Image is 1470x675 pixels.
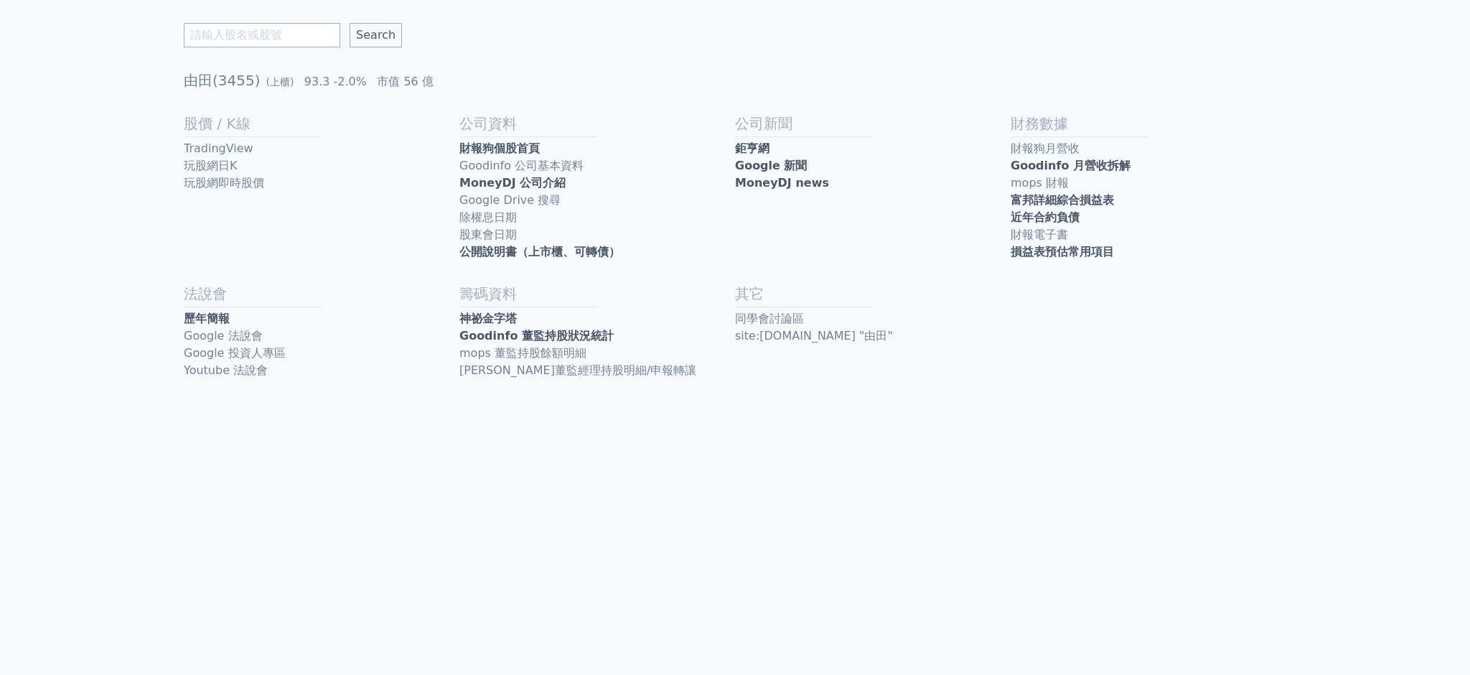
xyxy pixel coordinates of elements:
[1011,174,1286,192] a: mops 財報
[184,23,340,47] input: 請輸入股名或股號
[735,157,1011,174] a: Google 新聞
[735,113,1011,134] h2: 公司新聞
[350,23,402,47] input: Search
[1011,113,1286,134] h2: 財務數據
[184,327,459,345] a: Google 法說會
[459,310,735,327] a: 神祕金字塔
[735,310,1011,327] a: 同學會討論區
[377,75,434,88] span: 市值 56 億
[1011,209,1286,226] a: 近年合約負債
[459,192,735,209] a: Google Drive 搜尋
[184,345,459,362] a: Google 投資人專區
[459,345,735,362] a: mops 董監持股餘額明細
[735,174,1011,192] a: MoneyDJ news
[1011,157,1286,174] a: Goodinfo 月營收拆解
[1011,192,1286,209] a: 富邦詳細綜合損益表
[735,140,1011,157] a: 鉅亨網
[184,70,1286,90] h1: 由田(3455)
[266,76,294,88] span: (上櫃)
[184,174,459,192] a: 玩股網即時股價
[184,284,459,304] h2: 法說會
[459,243,735,261] a: 公開說明書（上市櫃、可轉債）
[459,226,735,243] a: 股東會日期
[459,157,735,174] a: Goodinfo 公司基本資料
[459,113,735,134] h2: 公司資料
[459,362,735,379] a: [PERSON_NAME]董監經理持股明細/申報轉讓
[459,327,735,345] a: Goodinfo 董監持股狀況統計
[459,209,735,226] a: 除權息日期
[184,140,459,157] a: TradingView
[459,174,735,192] a: MoneyDJ 公司介紹
[1011,226,1286,243] a: 財報電子書
[184,362,459,379] a: Youtube 法說會
[735,284,1011,304] h2: 其它
[735,327,1011,345] a: site:[DOMAIN_NAME] "由田"
[184,113,459,134] h2: 股價 / K線
[459,284,735,304] h2: 籌碼資料
[304,75,367,88] span: 93.3 -2.0%
[184,310,459,327] a: 歷年簡報
[459,140,735,157] a: 財報狗個股首頁
[1011,140,1286,157] a: 財報狗月營收
[1011,243,1286,261] a: 損益表預估常用項目
[184,157,459,174] a: 玩股網日K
